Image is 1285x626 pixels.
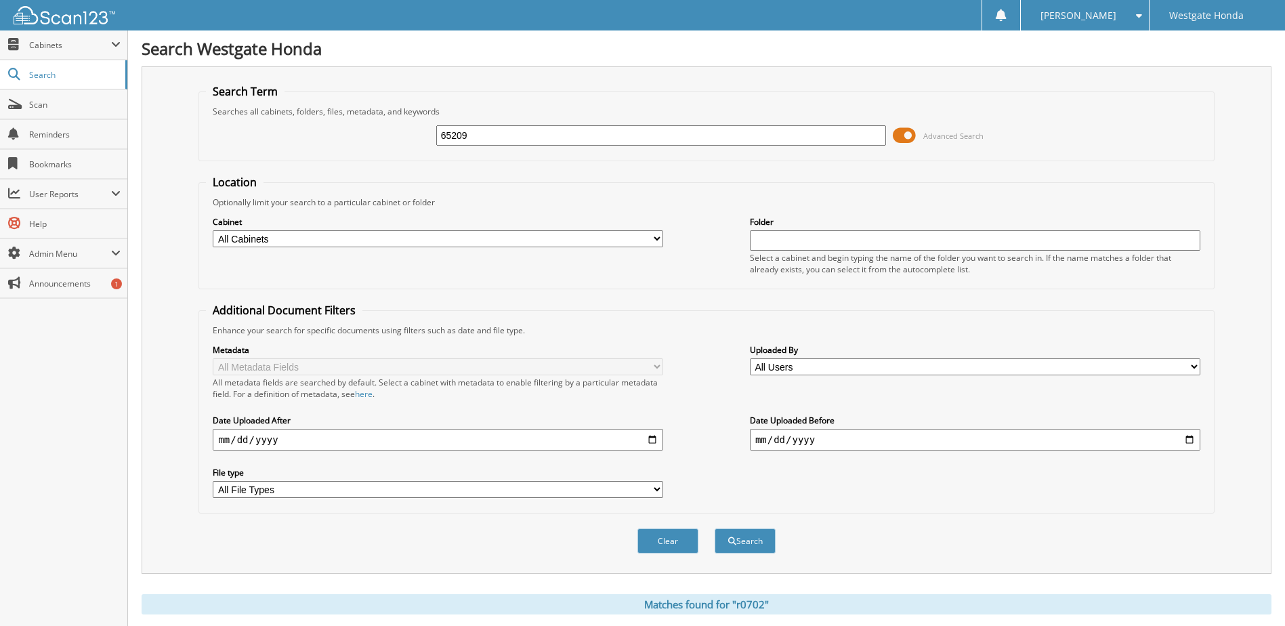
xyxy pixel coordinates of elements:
[213,429,663,451] input: start
[750,216,1200,228] label: Folder
[29,99,121,110] span: Scan
[1040,12,1116,20] span: [PERSON_NAME]
[111,278,122,289] div: 1
[29,69,119,81] span: Search
[206,325,1206,336] div: Enhance your search for specific documents using filters such as date and file type.
[29,129,121,140] span: Reminders
[637,528,698,554] button: Clear
[355,388,373,400] a: here
[213,377,663,400] div: All metadata fields are searched by default. Select a cabinet with metadata to enable filtering b...
[206,175,264,190] legend: Location
[715,528,776,554] button: Search
[213,216,663,228] label: Cabinet
[29,278,121,289] span: Announcements
[750,344,1200,356] label: Uploaded By
[142,594,1271,614] div: Matches found for "r0702"
[206,303,362,318] legend: Additional Document Filters
[206,196,1206,208] div: Optionally limit your search to a particular cabinet or folder
[923,131,984,141] span: Advanced Search
[29,39,111,51] span: Cabinets
[14,6,115,24] img: scan123-logo-white.svg
[213,344,663,356] label: Metadata
[29,248,111,259] span: Admin Menu
[1169,12,1244,20] span: Westgate Honda
[750,429,1200,451] input: end
[29,218,121,230] span: Help
[213,415,663,426] label: Date Uploaded After
[142,37,1271,60] h1: Search Westgate Honda
[750,252,1200,275] div: Select a cabinet and begin typing the name of the folder you want to search in. If the name match...
[206,106,1206,117] div: Searches all cabinets, folders, files, metadata, and keywords
[29,188,111,200] span: User Reports
[213,467,663,478] label: File type
[29,159,121,170] span: Bookmarks
[206,84,285,99] legend: Search Term
[750,415,1200,426] label: Date Uploaded Before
